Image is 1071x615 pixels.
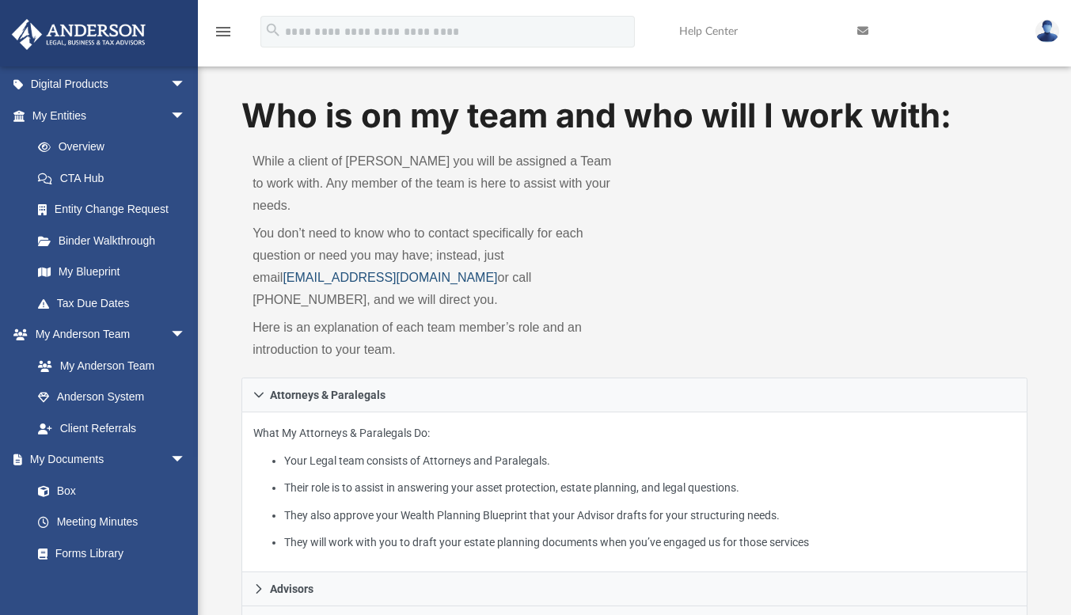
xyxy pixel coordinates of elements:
span: Advisors [270,583,313,594]
a: CTA Hub [22,162,210,194]
a: Box [22,475,194,507]
a: Tax Due Dates [22,287,210,319]
a: My Documentsarrow_drop_down [11,444,202,476]
a: My Anderson Team [22,350,194,382]
p: You don’t need to know who to contact specifically for each question or need you may have; instea... [253,222,623,311]
a: [EMAIL_ADDRESS][DOMAIN_NAME] [283,271,497,284]
p: While a client of [PERSON_NAME] you will be assigned a Team to work with. Any member of the team ... [253,150,623,217]
span: Attorneys & Paralegals [270,389,385,401]
a: Attorneys & Paralegals [241,378,1027,412]
a: Anderson System [22,382,202,413]
li: They will work with you to draft your estate planning documents when you’ve engaged us for those ... [284,533,1016,552]
p: What My Attorneys & Paralegals Do: [253,423,1016,552]
a: Client Referrals [22,412,202,444]
a: Meeting Minutes [22,507,202,538]
a: Advisors [241,572,1027,606]
a: Binder Walkthrough [22,225,210,256]
li: Your Legal team consists of Attorneys and Paralegals. [284,451,1016,471]
a: Entity Change Request [22,194,210,226]
a: My Entitiesarrow_drop_down [11,100,210,131]
span: arrow_drop_down [170,69,202,101]
div: Attorneys & Paralegals [241,412,1027,573]
a: Digital Productsarrow_drop_down [11,69,210,101]
a: My Blueprint [22,256,202,288]
span: arrow_drop_down [170,319,202,351]
img: User Pic [1035,20,1059,43]
img: Anderson Advisors Platinum Portal [7,19,150,50]
a: My Anderson Teamarrow_drop_down [11,319,202,351]
a: Forms Library [22,537,194,569]
span: arrow_drop_down [170,444,202,476]
li: They also approve your Wealth Planning Blueprint that your Advisor drafts for your structuring ne... [284,506,1016,526]
li: Their role is to assist in answering your asset protection, estate planning, and legal questions. [284,478,1016,498]
i: menu [214,22,233,41]
a: menu [214,30,233,41]
span: arrow_drop_down [170,100,202,132]
h1: Who is on my team and who will I work with: [241,93,1027,139]
a: Overview [22,131,210,163]
i: search [264,21,282,39]
p: Here is an explanation of each team member’s role and an introduction to your team. [253,317,623,361]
